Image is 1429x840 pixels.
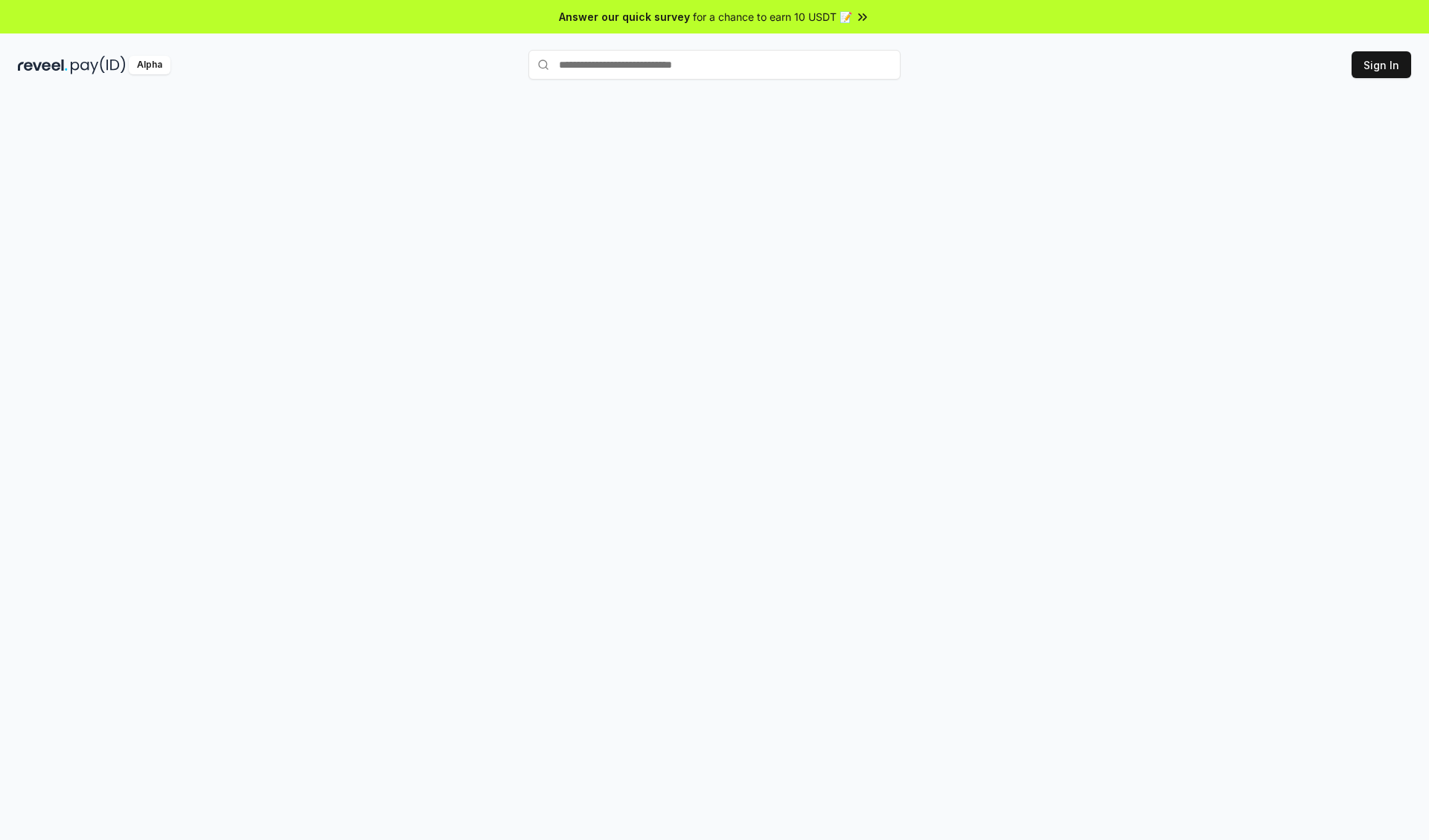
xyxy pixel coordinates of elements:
img: reveel_dark [18,56,68,74]
span: Answer our quick survey [559,9,690,25]
span: for a chance to earn 10 USDT 📝 [693,9,852,25]
button: Sign In [1352,51,1411,78]
div: Alpha [129,56,170,74]
img: pay_id [71,56,126,74]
